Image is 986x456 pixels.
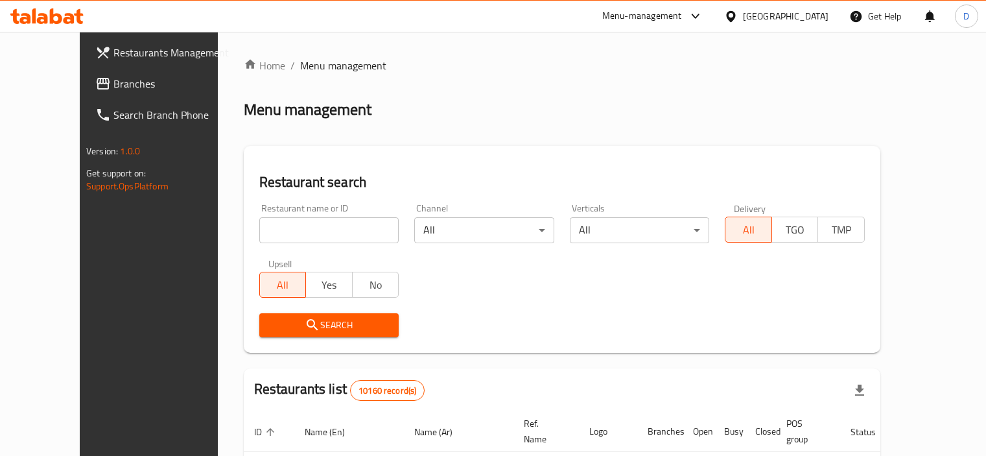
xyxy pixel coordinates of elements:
span: 1.0.0 [120,143,140,160]
button: All [725,217,772,243]
a: Restaurants Management [85,37,244,68]
h2: Restaurant search [259,173,865,192]
th: Logo [579,412,637,451]
a: Branches [85,68,244,99]
span: TMP [823,221,860,239]
a: Home [244,58,285,73]
th: Branches [637,412,683,451]
a: Search Branch Phone [85,99,244,130]
span: No [358,276,394,294]
span: Name (Ar) [414,424,469,440]
li: / [290,58,295,73]
button: TGO [771,217,819,243]
button: TMP [817,217,865,243]
span: Version: [86,143,118,160]
th: Closed [745,412,776,451]
div: Menu-management [602,8,682,24]
button: All [259,272,307,298]
th: Open [683,412,714,451]
a: Support.OpsPlatform [86,178,169,195]
span: Search Branch Phone [113,107,234,123]
span: ID [254,424,279,440]
label: Delivery [734,204,766,213]
span: D [963,9,969,23]
th: Busy [714,412,745,451]
label: Upsell [268,259,292,268]
button: Search [259,313,399,337]
span: Restaurants Management [113,45,234,60]
h2: Restaurants list [254,379,425,401]
nav: breadcrumb [244,58,880,73]
span: Ref. Name [524,416,563,447]
button: No [352,272,399,298]
span: 10160 record(s) [351,385,424,397]
button: Yes [305,272,353,298]
span: POS group [786,416,825,447]
span: Menu management [300,58,386,73]
span: Get support on: [86,165,146,182]
span: All [265,276,301,294]
input: Search for restaurant name or ID.. [259,217,399,243]
span: Yes [311,276,347,294]
span: Status [851,424,893,440]
span: TGO [777,221,814,239]
h2: Menu management [244,99,371,120]
span: Branches [113,76,234,91]
div: Total records count [350,380,425,401]
span: All [731,221,767,239]
div: All [570,217,710,243]
div: All [414,217,554,243]
div: [GEOGRAPHIC_DATA] [743,9,828,23]
span: Name (En) [305,424,362,440]
span: Search [270,317,389,333]
div: Export file [844,375,875,406]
